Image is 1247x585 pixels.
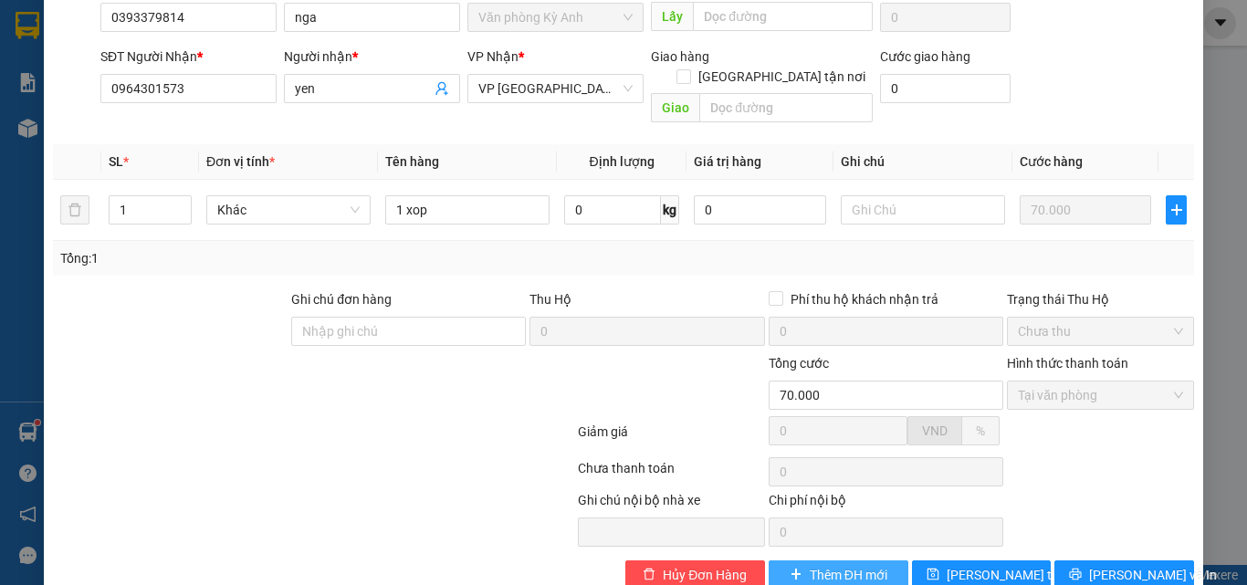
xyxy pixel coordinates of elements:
[651,93,699,122] span: Giao
[60,248,483,268] div: Tổng: 1
[478,4,633,31] span: Văn phòng Kỳ Anh
[1018,318,1183,345] span: Chưa thu
[206,154,275,169] span: Đơn vị tính
[769,356,829,371] span: Tổng cước
[651,49,709,64] span: Giao hàng
[578,490,765,517] div: Ghi chú nội bộ nhà xe
[576,458,767,490] div: Chưa thanh toán
[467,49,519,64] span: VP Nhận
[927,568,939,582] span: save
[833,144,1012,180] th: Ghi chú
[478,75,633,102] span: VP Mỹ Đình
[60,195,89,225] button: delete
[100,47,277,67] div: SĐT Người Nhận
[1167,203,1186,217] span: plus
[694,154,761,169] span: Giá trị hàng
[841,195,1005,225] input: Ghi Chú
[947,565,1093,585] span: [PERSON_NAME] thay đổi
[291,317,526,346] input: Ghi chú đơn hàng
[576,422,767,454] div: Giảm giá
[385,154,439,169] span: Tên hàng
[769,490,1003,517] div: Chi phí nội bộ
[691,67,873,87] span: [GEOGRAPHIC_DATA] tận nơi
[651,2,693,31] span: Lấy
[643,568,655,582] span: delete
[1020,195,1151,225] input: 0
[1007,289,1194,309] div: Trạng thái Thu Hộ
[284,47,460,67] div: Người nhận
[922,423,948,438] span: VND
[699,93,873,122] input: Dọc đường
[529,292,571,307] span: Thu Hộ
[880,74,1011,103] input: Cước giao hàng
[589,154,654,169] span: Định lượng
[1166,195,1187,225] button: plus
[385,195,550,225] input: VD: Bàn, Ghế
[1020,154,1083,169] span: Cước hàng
[1007,356,1128,371] label: Hình thức thanh toán
[109,154,123,169] span: SL
[880,49,970,64] label: Cước giao hàng
[291,292,392,307] label: Ghi chú đơn hàng
[661,195,679,225] span: kg
[976,423,985,438] span: %
[1089,565,1217,585] span: [PERSON_NAME] và In
[1018,381,1183,409] span: Tại văn phòng
[783,289,946,309] span: Phí thu hộ khách nhận trả
[810,565,887,585] span: Thêm ĐH mới
[790,568,802,582] span: plus
[217,196,360,224] span: Khác
[880,3,1011,32] input: Cước lấy hàng
[693,2,873,31] input: Dọc đường
[1069,568,1082,582] span: printer
[663,565,747,585] span: Hủy Đơn Hàng
[435,81,449,96] span: user-add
